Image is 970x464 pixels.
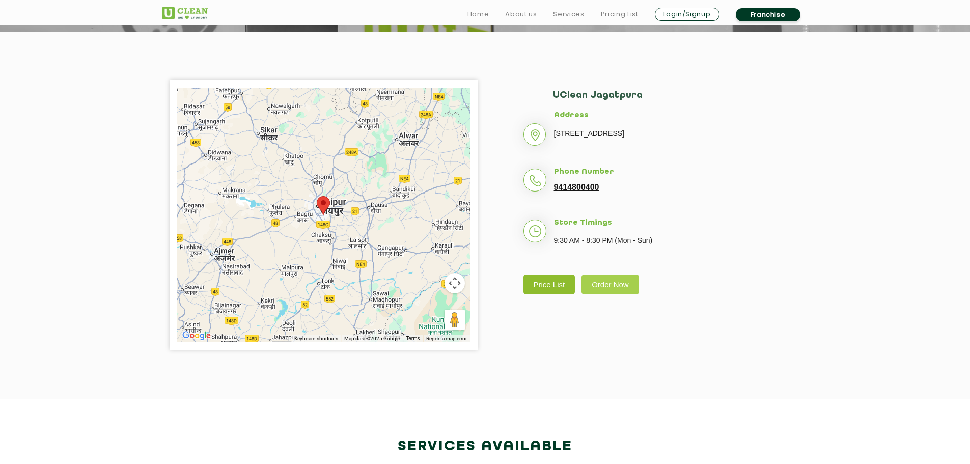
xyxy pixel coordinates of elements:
a: Order Now [581,275,639,294]
h5: Phone Number [554,168,770,177]
img: Google [180,329,213,342]
a: Pricing List [601,8,639,20]
span: Map data ©2025 Google [344,336,400,341]
p: 9:30 AM - 8:30 PM (Mon - Sun) [554,233,770,248]
a: Price List [523,275,575,294]
h2: Services available [162,434,809,459]
a: Report a map error [426,335,467,342]
a: Services [553,8,584,20]
button: Keyboard shortcuts [294,335,338,342]
p: [STREET_ADDRESS] [554,126,770,141]
img: UClean Laundry and Dry Cleaning [162,7,208,19]
a: Home [467,8,489,20]
a: About us [505,8,537,20]
h5: Address [554,111,770,120]
a: Open this area in Google Maps (opens a new window) [180,329,213,342]
button: Map camera controls [445,273,465,293]
h5: Store Timings [554,219,770,228]
a: Login/Signup [655,8,719,21]
a: Franchise [736,8,800,21]
a: Terms [406,335,420,342]
a: 9414800400 [554,183,599,192]
button: Drag Pegman onto the map to open Street View [445,310,465,330]
h2: UClean Jagatpura [553,90,770,111]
